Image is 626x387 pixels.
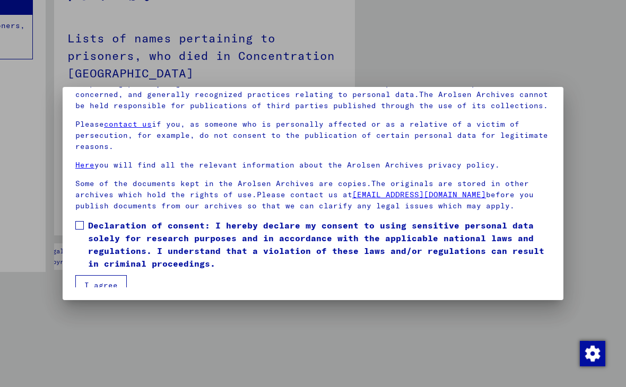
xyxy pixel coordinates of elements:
p: you will find all the relevant information about the Arolsen Archives privacy policy. [75,160,551,171]
p: Please if you, as someone who is personally affected or as a relative of a victim of persecution,... [75,119,551,152]
button: I agree [75,275,127,295]
a: [EMAIL_ADDRESS][DOMAIN_NAME] [352,190,486,199]
a: contact us [104,119,152,129]
p: Some of the documents kept in the Arolsen Archives are copies.The originals are stored in other a... [75,178,551,212]
img: Change consent [580,341,605,366]
span: Declaration of consent: I hereby declare my consent to using sensitive personal data solely for r... [88,219,551,270]
a: Here [75,160,94,170]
